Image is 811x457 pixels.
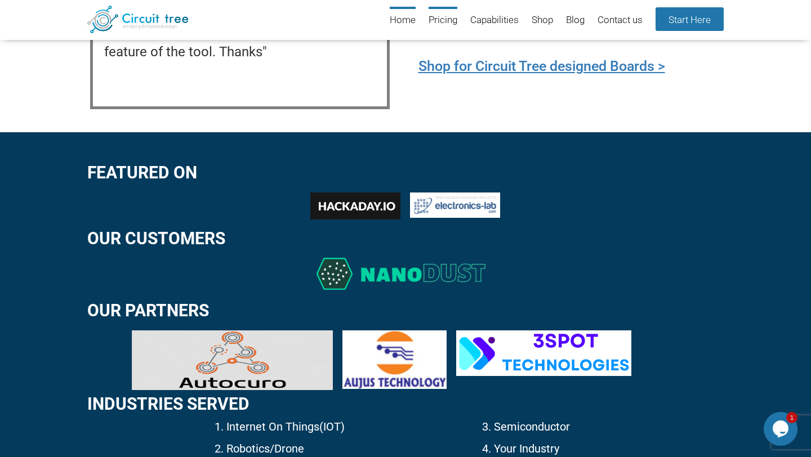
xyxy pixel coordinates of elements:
a: Blog [566,7,585,34]
p: 3. Semiconductor [482,419,724,435]
a: Capabilities [470,7,519,34]
a: Shop [532,7,553,34]
a: Start Here [656,7,724,31]
h2: Featured On [87,163,724,182]
h2: Our customers [87,229,724,248]
a: Contact us [598,7,643,34]
iframe: chat widget [764,412,800,446]
a: Home [390,7,416,34]
img: Circuit Tree [87,6,188,33]
a: Pricing [429,7,457,34]
a: Shop for Circuit Tree designed Boards > [418,58,665,74]
p: 2. Robotics/Drone [215,441,393,457]
h2: Industries Served [87,395,724,413]
p: 4. Your Industry [482,441,724,457]
h2: Our Partners [87,301,724,320]
p: 1. Internet On Things(IOT) [215,419,393,435]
